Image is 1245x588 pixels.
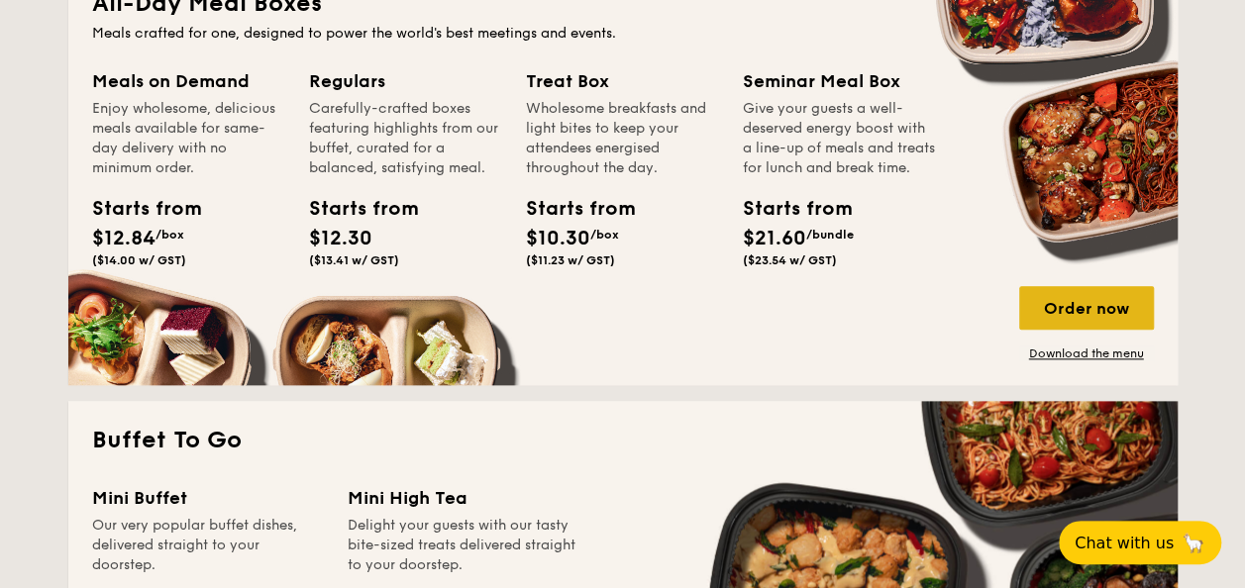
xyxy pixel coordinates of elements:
[348,516,579,575] div: Delight your guests with our tasty bite-sized treats delivered straight to your doorstep.
[743,99,936,178] div: Give your guests a well-deserved energy boost with a line-up of meals and treats for lunch and br...
[806,228,854,242] span: /bundle
[92,516,324,575] div: Our very popular buffet dishes, delivered straight to your doorstep.
[1075,534,1174,552] span: Chat with us
[309,227,372,250] span: $12.30
[1182,532,1205,554] span: 🦙
[309,194,398,224] div: Starts from
[526,227,590,250] span: $10.30
[526,67,719,95] div: Treat Box
[92,24,1154,44] div: Meals crafted for one, designed to power the world's best meetings and events.
[1059,521,1221,564] button: Chat with us🦙
[526,194,615,224] div: Starts from
[743,253,837,267] span: ($23.54 w/ GST)
[590,228,619,242] span: /box
[92,227,156,250] span: $12.84
[92,99,285,178] div: Enjoy wholesome, delicious meals available for same-day delivery with no minimum order.
[92,67,285,95] div: Meals on Demand
[92,194,181,224] div: Starts from
[743,194,832,224] div: Starts from
[309,67,502,95] div: Regulars
[526,99,719,178] div: Wholesome breakfasts and light bites to keep your attendees energised throughout the day.
[348,484,579,512] div: Mini High Tea
[309,99,502,178] div: Carefully-crafted boxes featuring highlights from our buffet, curated for a balanced, satisfying ...
[1019,345,1154,361] a: Download the menu
[1019,286,1154,330] div: Order now
[92,425,1154,456] h2: Buffet To Go
[526,253,615,267] span: ($11.23 w/ GST)
[309,253,399,267] span: ($13.41 w/ GST)
[743,67,936,95] div: Seminar Meal Box
[156,228,184,242] span: /box
[92,253,186,267] span: ($14.00 w/ GST)
[743,227,806,250] span: $21.60
[92,484,324,512] div: Mini Buffet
